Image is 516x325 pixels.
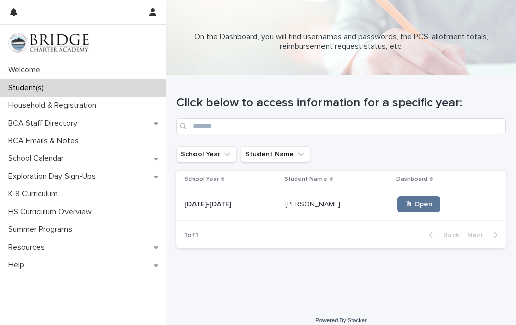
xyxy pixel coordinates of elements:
[396,174,427,185] p: Dashboard
[241,146,310,162] button: Student Name
[4,242,53,252] p: Resources
[176,146,237,162] button: School Year
[4,225,80,234] p: Summer Programs
[176,188,506,221] tr: [DATE]-[DATE][DATE]-[DATE] [PERSON_NAME][PERSON_NAME] 🖱 Open
[437,232,459,239] span: Back
[285,198,342,209] p: [PERSON_NAME]
[397,196,440,212] a: 🖱 Open
[176,32,506,51] p: On the Dashboard, you will find usernames and passwords, the PCS, allotment totals, reimbursement...
[184,198,233,209] p: [DATE]-[DATE]
[176,223,206,248] p: 1 of 1
[4,189,66,199] p: K-8 Curriculum
[315,317,366,323] a: Powered By Stacker
[4,65,48,75] p: Welcome
[4,207,100,217] p: HS Curriculum Overview
[176,96,506,110] h1: Click below to access information for a specific year:
[4,119,85,128] p: BCA Staff Directory
[4,101,104,110] p: Household & Registration
[184,174,219,185] p: School Year
[4,260,32,270] p: Help
[421,231,463,240] button: Back
[463,231,506,240] button: Next
[4,136,87,146] p: BCA Emails & Notes
[4,83,52,93] p: Student(s)
[4,172,104,181] p: Exploration Day Sign-Ups
[405,201,432,208] span: 🖱 Open
[284,174,327,185] p: Student Name
[8,33,89,53] img: V1C1m3IdTEidaUdm9Hs0
[467,232,489,239] span: Next
[4,154,72,164] p: School Calendar
[176,118,506,134] input: Search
